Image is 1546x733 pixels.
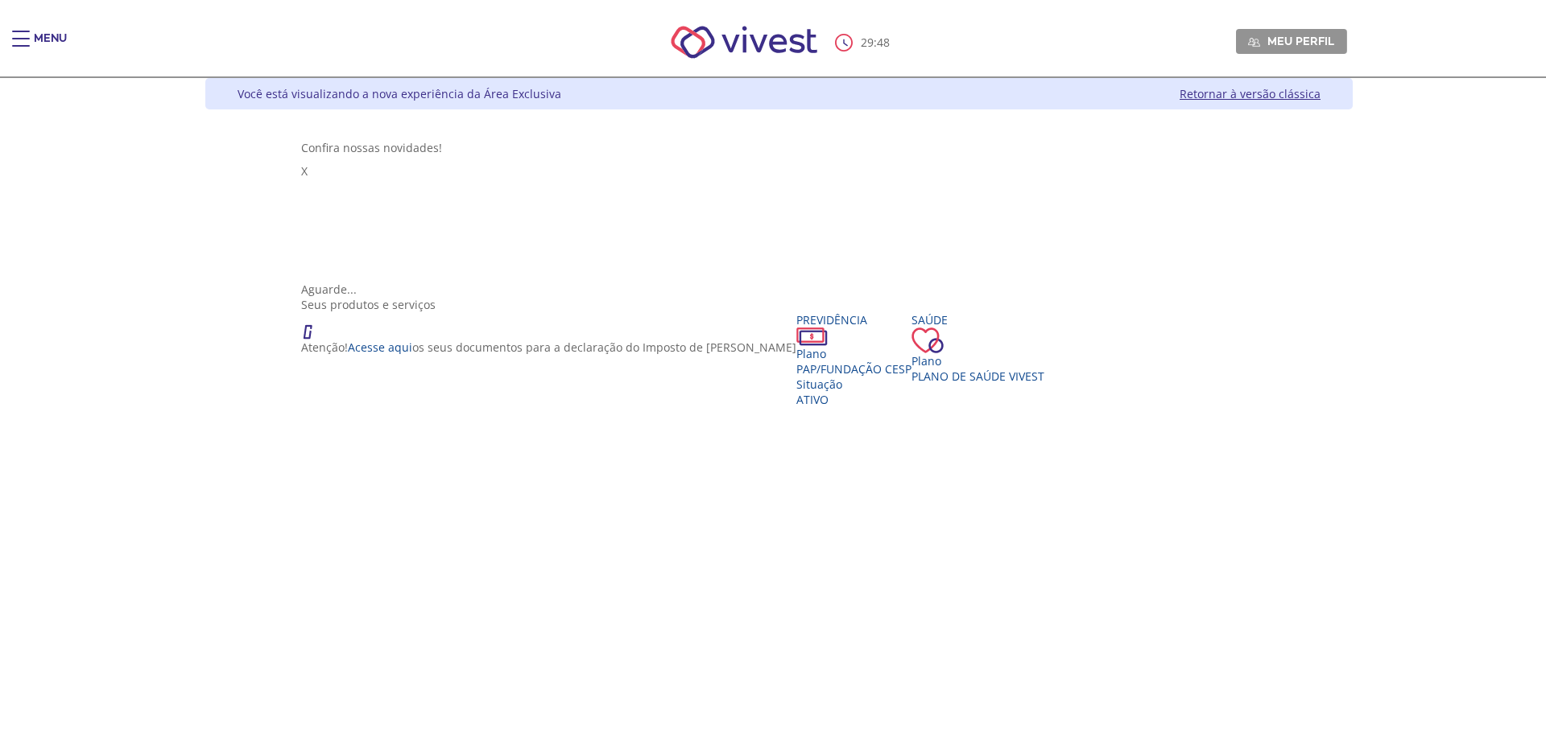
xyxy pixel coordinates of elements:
a: Previdência PlanoPAP/Fundação CESP SituaçãoAtivo [796,312,911,407]
div: Situação [796,377,911,392]
div: Menu [34,31,67,63]
img: Vivest [653,8,836,76]
div: Confira nossas novidades! [301,140,1258,155]
p: Atenção! os seus documentos para a declaração do Imposto de [PERSON_NAME] [301,340,796,355]
span: 48 [877,35,890,50]
div: Previdência [796,312,911,327]
a: Meu perfil [1236,29,1347,53]
div: Saúde [911,312,1044,327]
a: Acesse aqui [348,340,412,355]
span: 29 [861,35,874,50]
div: Aguarde... [301,282,1258,297]
span: Plano de Saúde VIVEST [911,369,1044,384]
span: Ativo [796,392,829,407]
span: PAP/Fundação CESP [796,361,911,377]
div: Plano [796,346,911,361]
div: Seus produtos e serviços [301,297,1258,312]
div: Plano [911,353,1044,369]
span: Meu perfil [1267,34,1334,48]
img: ico_atencao.png [301,312,329,340]
span: X [301,163,308,179]
img: ico_dinheiro.png [796,327,828,346]
a: Retornar à versão clássica [1180,86,1321,101]
img: Meu perfil [1248,36,1260,48]
a: Saúde PlanoPlano de Saúde VIVEST [911,312,1044,384]
div: : [835,34,893,51]
img: ico_coracao.png [911,327,944,353]
div: Você está visualizando a nova experiência da Área Exclusiva [238,86,561,101]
